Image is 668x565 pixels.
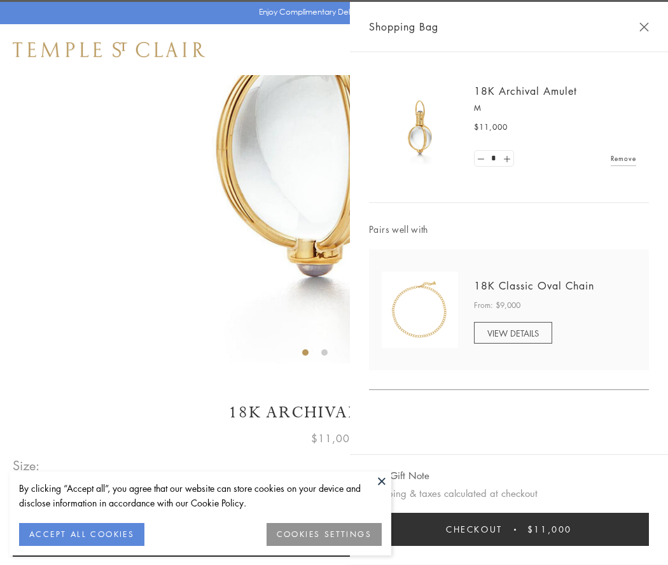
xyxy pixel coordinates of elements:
[639,22,649,32] button: Close Shopping Bag
[369,513,649,546] button: Checkout $11,000
[13,401,655,424] h1: 18K Archival Amulet
[19,481,382,510] div: By clicking “Accept all”, you agree that our website can store cookies on your device and disclos...
[267,523,382,546] button: COOKIES SETTINGS
[475,151,487,167] a: Set quantity to 0
[500,151,513,167] a: Set quantity to 2
[474,121,508,134] span: $11,000
[474,102,636,115] p: M
[311,430,357,447] span: $11,000
[527,522,572,536] span: $11,000
[382,89,458,165] img: 18K Archival Amulet
[13,455,41,476] span: Size:
[474,299,520,312] span: From: $9,000
[474,279,594,293] a: 18K Classic Oval Chain
[446,522,503,536] span: Checkout
[369,222,649,237] span: Pairs well with
[369,468,429,484] button: Add Gift Note
[487,327,539,339] span: VIEW DETAILS
[474,84,577,98] a: 18K Archival Amulet
[382,272,458,348] img: N88865-OV18
[369,18,438,35] span: Shopping Bag
[13,42,205,57] img: Temple St. Clair
[474,322,552,344] a: VIEW DETAILS
[611,151,636,165] a: Remove
[259,6,403,18] p: Enjoy Complimentary Delivery & Returns
[19,523,144,546] button: ACCEPT ALL COOKIES
[369,485,649,501] p: Shipping & taxes calculated at checkout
